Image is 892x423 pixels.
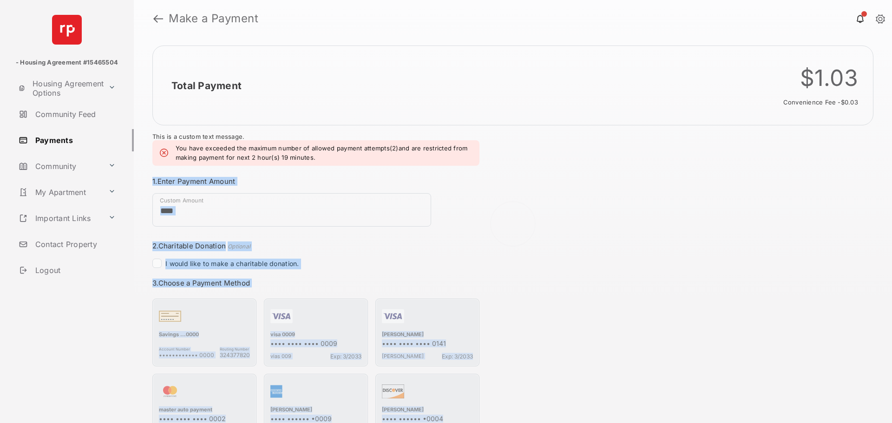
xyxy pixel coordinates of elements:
a: Logout [15,259,134,281]
a: Important Links [15,207,105,229]
img: svg+xml;base64,PHN2ZyB4bWxucz0iaHR0cDovL3d3dy53My5vcmcvMjAwMC9zdmciIHdpZHRoPSI2NCIgaGVpZ2h0PSI2NC... [52,15,82,45]
strong: Make a Payment [169,13,258,24]
a: My Apartment [15,181,105,203]
a: Payments [15,129,134,151]
a: Community Feed [15,103,134,125]
a: Housing Agreement Options [15,77,105,99]
a: Contact Property [15,233,134,255]
a: Community [15,155,105,177]
p: - Housing Agreement #15465504 [16,58,118,67]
